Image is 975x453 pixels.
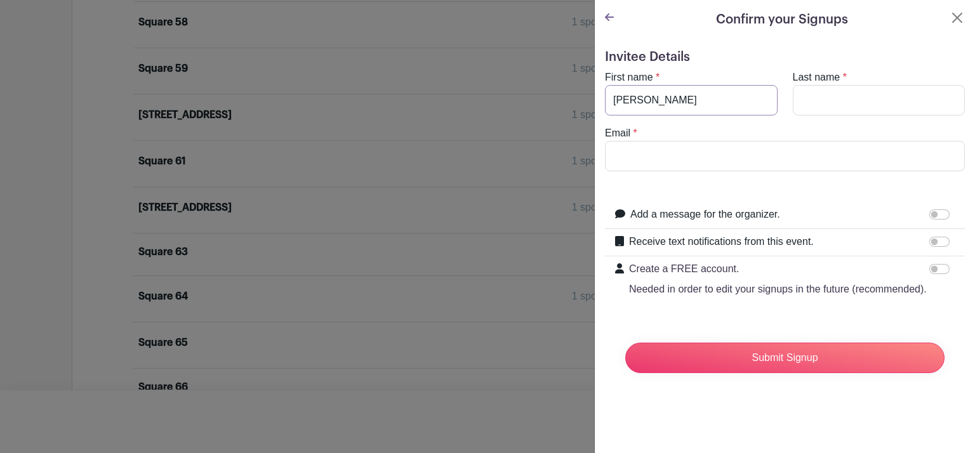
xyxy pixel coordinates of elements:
[629,282,927,297] p: Needed in order to edit your signups in the future (recommended).
[605,126,630,141] label: Email
[630,207,780,222] label: Add a message for the organizer.
[716,10,848,29] h5: Confirm your Signups
[629,234,814,249] label: Receive text notifications from this event.
[950,10,965,25] button: Close
[629,261,927,277] p: Create a FREE account.
[625,343,945,373] input: Submit Signup
[793,70,840,85] label: Last name
[605,70,653,85] label: First name
[605,49,965,65] h5: Invitee Details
